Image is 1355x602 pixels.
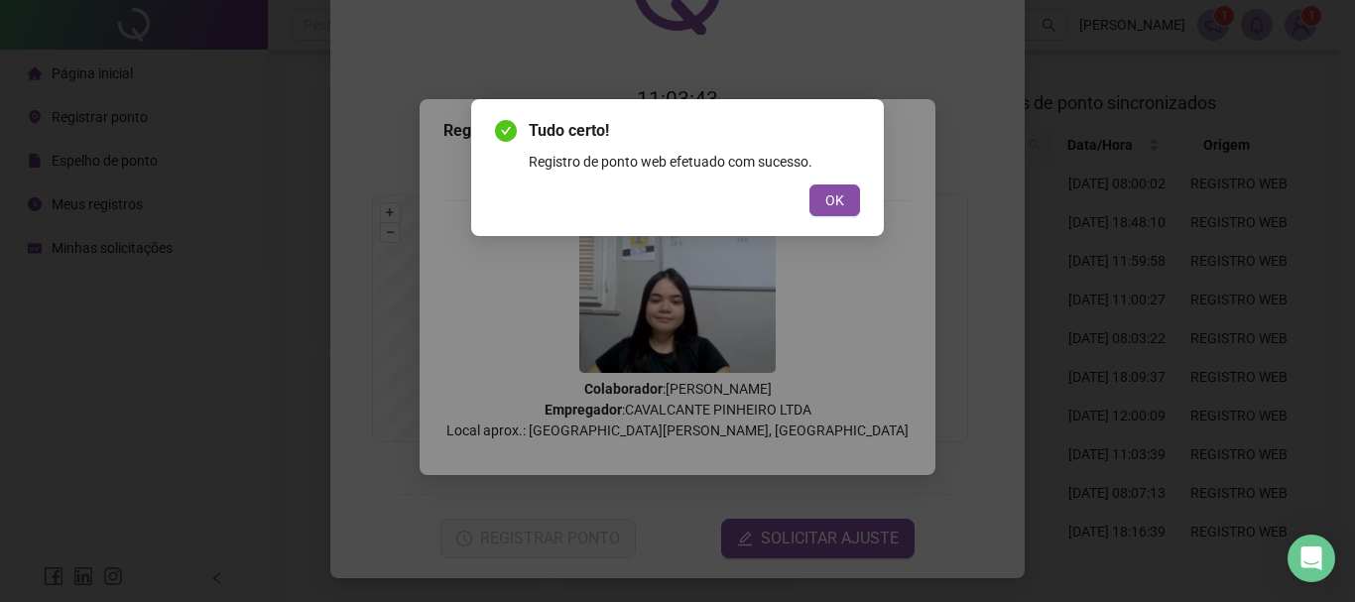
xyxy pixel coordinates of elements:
[809,184,860,216] button: OK
[1288,535,1335,582] div: Open Intercom Messenger
[529,151,860,173] div: Registro de ponto web efetuado com sucesso.
[825,189,844,211] span: OK
[529,119,860,143] span: Tudo certo!
[495,120,517,142] span: check-circle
